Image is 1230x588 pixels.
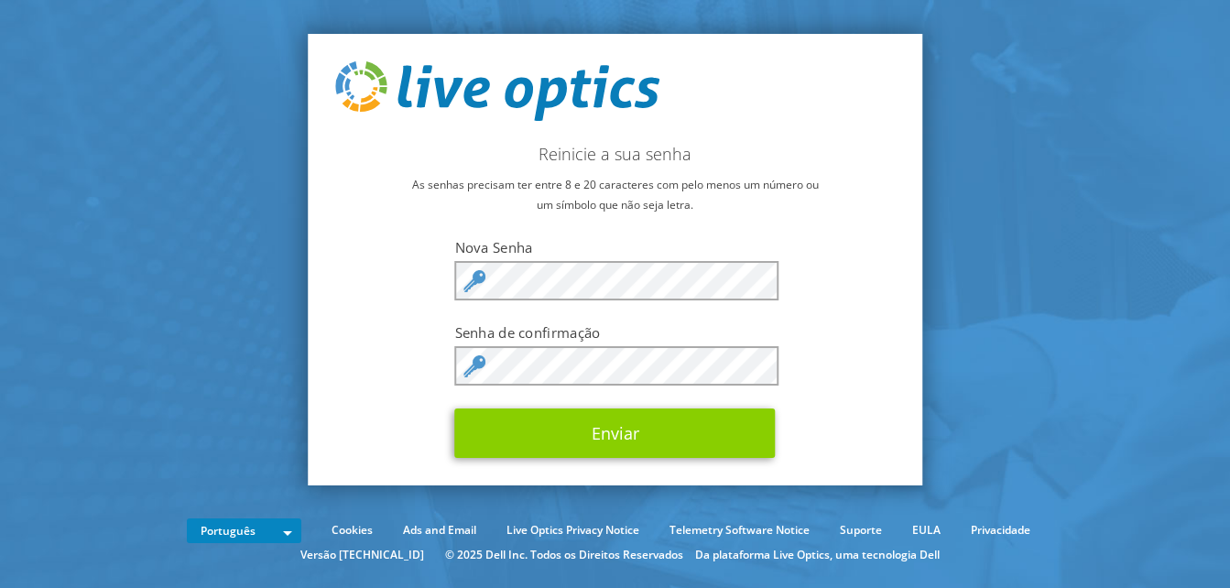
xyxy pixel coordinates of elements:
li: Da plataforma Live Optics, uma tecnologia Dell [695,545,940,565]
a: Privacidade [957,520,1044,540]
h2: Reinicie a sua senha [335,144,896,164]
a: Live Optics Privacy Notice [493,520,653,540]
a: EULA [898,520,954,540]
label: Senha de confirmação [455,323,776,342]
button: Enviar [455,408,776,458]
li: Versão [TECHNICAL_ID] [291,545,433,565]
a: Telemetry Software Notice [656,520,823,540]
a: Suporte [826,520,896,540]
a: Ads and Email [389,520,490,540]
a: Cookies [318,520,386,540]
img: live_optics_svg.svg [335,61,659,122]
p: As senhas precisam ter entre 8 e 20 caracteres com pelo menos um número ou um símbolo que não sej... [335,175,896,215]
li: © 2025 Dell Inc. Todos os Direitos Reservados [436,545,692,565]
label: Nova Senha [455,238,776,256]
